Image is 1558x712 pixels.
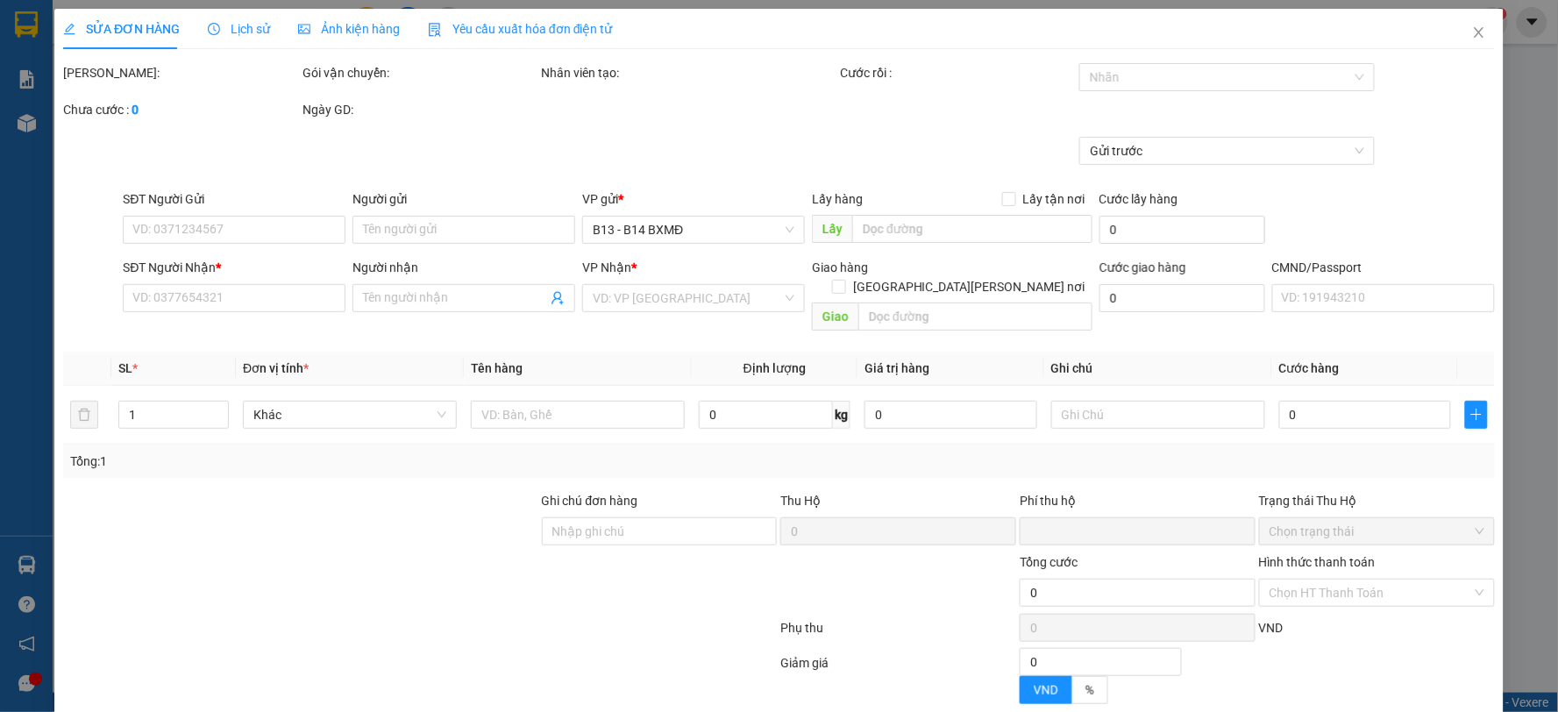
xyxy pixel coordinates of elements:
[833,401,850,429] span: kg
[1099,192,1178,206] label: Cước lấy hàng
[428,22,613,36] span: Yêu cầu xuất hóa đơn điện tử
[70,401,98,429] button: delete
[846,277,1092,296] span: [GEOGRAPHIC_DATA][PERSON_NAME] nơi
[1259,621,1284,635] span: VND
[18,39,40,83] img: logo
[813,260,869,274] span: Giao hàng
[46,28,142,94] strong: CÔNG TY TNHH [GEOGRAPHIC_DATA] 214 QL13 - P.26 - Q.BÌNH THẠNH - TP HCM 1900888606
[63,22,180,36] span: SỬA ĐƠN HÀNG
[1466,408,1486,422] span: plus
[1099,284,1265,312] input: Cước giao hàng
[813,192,864,206] span: Lấy hàng
[63,63,299,82] div: [PERSON_NAME]:
[176,123,219,132] span: PV Đắk Mil
[302,100,538,119] div: Ngày GD:
[583,260,632,274] span: VP Nhận
[243,361,309,375] span: Đơn vị tính
[1270,518,1484,545] span: Chọn trạng thái
[253,402,446,428] span: Khác
[779,653,1018,712] div: Giảm giá
[1020,491,1256,517] div: Phí thu hộ
[1099,260,1186,274] label: Cước giao hàng
[63,100,299,119] div: Chưa cước :
[298,23,310,35] span: picture
[352,258,575,277] div: Người nhận
[352,189,575,209] div: Người gửi
[859,303,1093,331] input: Dọc đường
[156,66,247,79] span: B131410250733
[123,189,345,209] div: SĐT Người Gửi
[1272,258,1495,277] div: CMND/Passport
[542,517,778,545] input: Ghi chú đơn hàng
[813,303,859,331] span: Giao
[208,22,270,36] span: Lịch sử
[1455,9,1504,58] button: Close
[1099,216,1265,244] input: Cước lấy hàng
[841,63,1077,82] div: Cước rồi :
[1279,361,1340,375] span: Cước hàng
[1016,189,1092,209] span: Lấy tận nơi
[298,22,400,36] span: Ảnh kiện hàng
[134,122,162,147] span: Nơi nhận:
[551,291,566,305] span: user-add
[1259,491,1495,510] div: Trạng thái Thu Hộ
[1085,683,1094,697] span: %
[118,361,132,375] span: SL
[471,401,685,429] input: VD: Bàn, Ghế
[594,217,795,243] span: B13 - B14 BXMĐ
[583,189,806,209] div: VP gửi
[123,258,345,277] div: SĐT Người Nhận
[1044,352,1272,386] th: Ghi chú
[813,215,853,243] span: Lấy
[1465,401,1487,429] button: plus
[1472,25,1486,39] span: close
[1034,683,1058,697] span: VND
[428,23,442,37] img: icon
[853,215,1093,243] input: Dọc đường
[132,103,139,117] b: 0
[63,23,75,35] span: edit
[1259,555,1376,569] label: Hình thức thanh toán
[1020,555,1078,569] span: Tổng cước
[542,494,638,508] label: Ghi chú đơn hàng
[542,63,837,82] div: Nhân viên tạo:
[302,63,538,82] div: Gói vận chuyển:
[743,361,806,375] span: Định lượng
[60,105,203,118] strong: BIÊN NHẬN GỬI HÀNG HOÁ
[1090,138,1364,164] span: Gửi trước
[1051,401,1265,429] input: Ghi Chú
[70,452,601,471] div: Tổng: 1
[208,23,220,35] span: clock-circle
[864,361,929,375] span: Giá trị hàng
[18,122,36,147] span: Nơi gửi:
[779,618,1018,649] div: Phụ thu
[780,494,821,508] span: Thu Hộ
[167,79,247,92] span: 14:23:59 [DATE]
[471,361,523,375] span: Tên hàng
